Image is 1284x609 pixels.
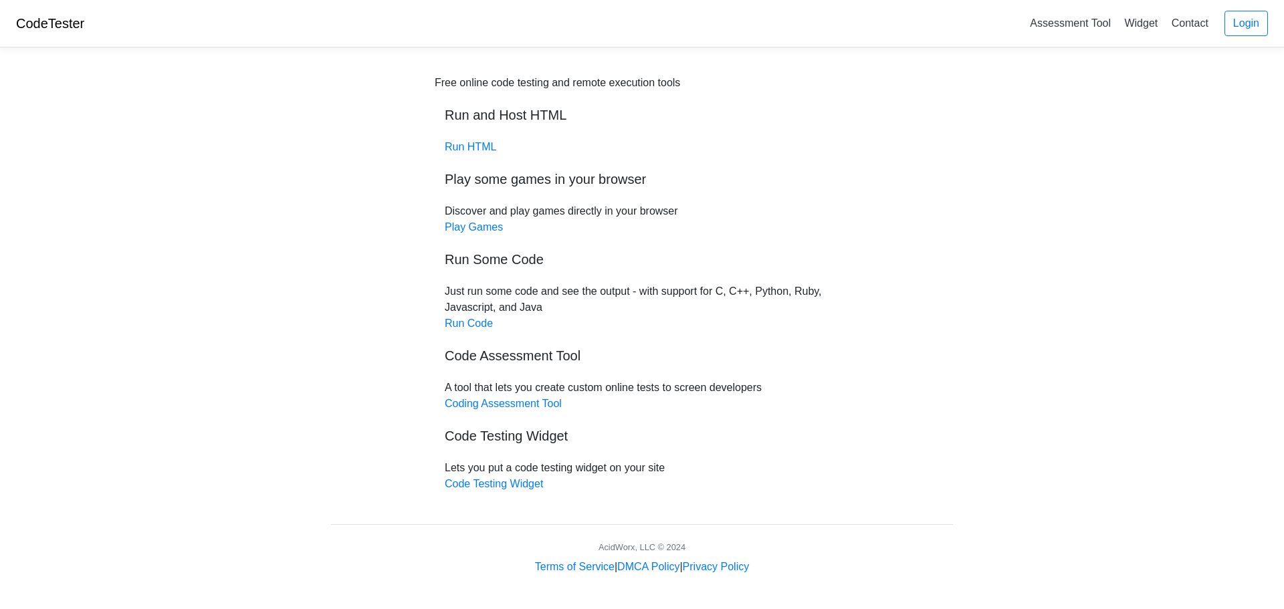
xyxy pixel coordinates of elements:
a: Play Games [445,221,503,233]
a: DMCA Policy [617,561,679,572]
a: Run HTML [445,141,496,152]
h5: Run Some Code [445,251,839,267]
a: Login [1224,11,1268,36]
a: Privacy Policy [683,561,750,572]
div: | | [535,559,749,575]
a: Assessment Tool [1025,12,1116,34]
a: Run Code [445,318,493,329]
a: Terms of Service [535,561,615,572]
a: Coding Assessment Tool [445,398,562,409]
div: AcidWorx, LLC © 2024 [599,541,685,554]
a: Contact [1166,12,1214,34]
a: Widget [1119,12,1163,34]
a: CodeTester [16,16,84,31]
div: Free online code testing and remote execution tools [435,75,680,91]
h5: Play some games in your browser [445,171,839,187]
h5: Code Assessment Tool [445,348,839,364]
h5: Run and Host HTML [445,107,839,123]
div: Discover and play games directly in your browser Just run some code and see the output - with sup... [435,75,849,492]
a: Code Testing Widget [445,478,543,489]
h5: Code Testing Widget [445,428,839,444]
